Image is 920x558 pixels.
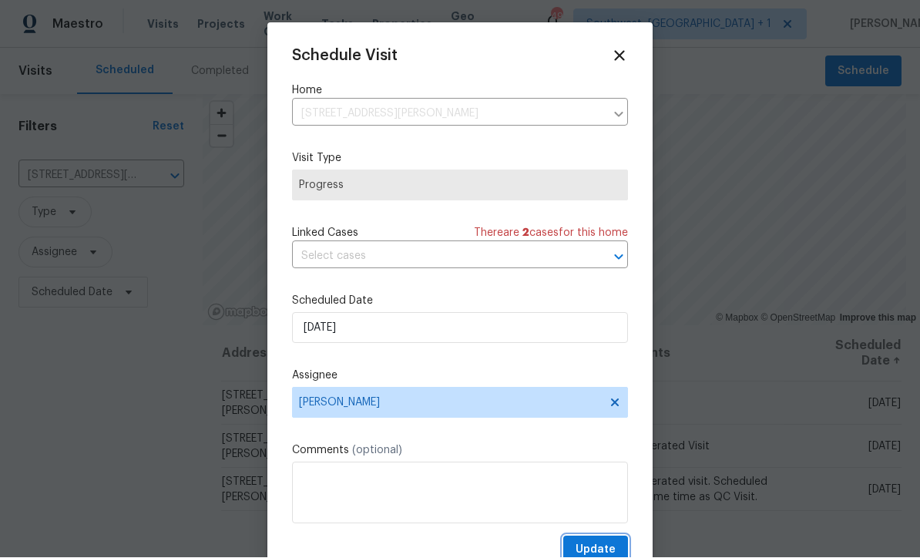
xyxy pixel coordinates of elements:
[352,445,402,456] span: (optional)
[292,245,585,269] input: Select cases
[608,247,630,268] button: Open
[292,103,605,126] input: Enter in an address
[292,83,628,99] label: Home
[292,49,398,64] span: Schedule Visit
[292,294,628,309] label: Scheduled Date
[292,151,628,166] label: Visit Type
[474,226,628,241] span: There are case s for this home
[292,313,628,344] input: M/D/YYYY
[292,443,628,459] label: Comments
[299,178,621,193] span: Progress
[292,368,628,384] label: Assignee
[611,48,628,65] span: Close
[522,228,529,239] span: 2
[299,397,601,409] span: [PERSON_NAME]
[292,226,358,241] span: Linked Cases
